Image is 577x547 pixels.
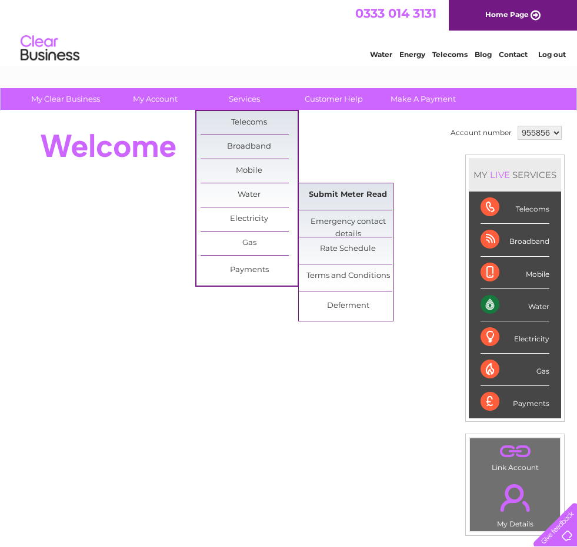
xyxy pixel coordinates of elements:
a: Blog [475,50,492,59]
a: Water [370,50,392,59]
a: Log out [538,50,566,59]
a: 0333 014 3131 [355,6,436,21]
a: Rate Schedule [299,237,396,261]
a: Telecoms [201,111,298,135]
td: Link Account [469,438,561,475]
a: Make A Payment [375,88,472,110]
div: Broadband [481,224,549,256]
a: Contact [499,50,528,59]
a: Emergency contact details [299,210,396,234]
div: Payments [481,386,549,418]
div: Mobile [481,257,549,289]
td: Account number [448,123,515,143]
a: Payments [201,259,298,282]
a: Deferment [299,294,396,318]
a: Energy [399,50,425,59]
a: Broadband [201,135,298,159]
img: logo.png [20,31,80,66]
div: LIVE [488,169,512,180]
a: . [473,477,557,518]
td: My Details [469,474,561,532]
a: My Clear Business [17,88,114,110]
div: Gas [481,354,549,386]
a: . [473,441,557,462]
a: Submit Meter Read [299,183,396,207]
a: Gas [201,231,298,255]
div: Telecoms [481,192,549,224]
div: Water [481,289,549,321]
a: Telecoms [432,50,468,59]
a: Terms and Conditions [299,264,396,288]
div: Electricity [481,321,549,354]
a: Services [196,88,293,110]
a: Water [201,183,298,207]
a: Electricity [201,207,298,231]
div: MY SERVICES [469,158,561,192]
div: Clear Business is a trading name of Verastar Limited (registered in [GEOGRAPHIC_DATA] No. 3667643... [11,6,567,57]
a: My Account [106,88,204,110]
a: Mobile [201,159,298,183]
a: Customer Help [285,88,382,110]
